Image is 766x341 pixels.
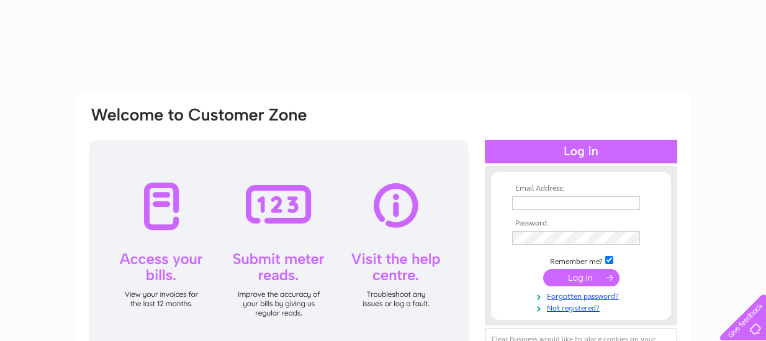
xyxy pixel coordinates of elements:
td: Remember me? [509,254,653,266]
input: Submit [543,269,620,286]
a: Not registered? [512,301,653,313]
th: Email Address: [509,184,653,193]
th: Password: [509,219,653,228]
a: Forgotten password? [512,289,653,301]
